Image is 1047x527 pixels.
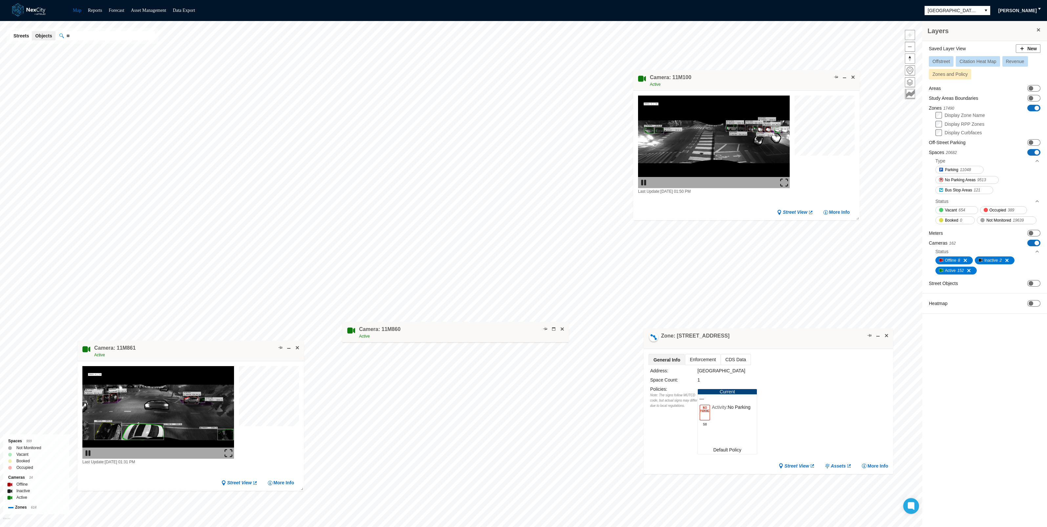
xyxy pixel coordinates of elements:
label: Zones [929,105,954,112]
span: 162 [949,241,956,246]
button: Parking11048 [935,166,984,174]
label: Address: [650,368,668,373]
label: Active [16,494,27,501]
button: Zoom out [905,42,915,52]
label: Study Areas Boundaries [929,95,978,101]
div: Type [935,158,945,164]
span: Inactive [984,257,998,264]
span: Reset bearing to north [905,54,915,63]
label: Offline [16,481,28,488]
span: Citation Heat Map [959,59,996,64]
span: 9513 [977,177,986,183]
div: Status [935,198,949,205]
div: Cameras [8,474,64,481]
a: Asset Management [131,8,166,13]
label: Display Curbfaces [945,130,982,135]
span: Vacant [945,207,957,213]
span: Occupied [990,207,1006,213]
div: Zones [8,504,64,511]
span: Offstreet [932,59,950,64]
button: More Info [823,209,850,216]
span: New [1027,45,1037,52]
a: Forecast [109,8,124,13]
h4: Double-click to make header text selectable [661,332,730,340]
div: [GEOGRAPHIC_DATA] [697,367,817,374]
span: Assets [831,463,846,469]
span: 20682 [946,150,957,155]
label: Space Count: [650,377,678,383]
span: 152 [957,267,964,274]
div: Double-click to make header text selectable [359,326,400,340]
span: 11048 [960,166,971,173]
img: expand [780,179,788,187]
h4: Double-click to make header text selectable [359,326,400,333]
button: Zones and Policy [929,69,971,79]
div: Status [935,248,949,255]
span: Not Monitored [986,217,1011,224]
label: Booked [16,458,30,464]
button: [PERSON_NAME] [994,5,1041,16]
img: expand [224,449,232,457]
span: 0 [960,217,962,224]
img: play [640,179,648,187]
h4: Double-click to make header text selectable [94,344,136,352]
span: General Info [649,354,685,365]
canvas: Map [239,366,299,426]
div: Default Policy [698,446,757,454]
a: Assets [825,463,852,469]
span: 17490 [943,106,954,111]
span: CDS Data [721,354,751,365]
button: Citation Heat Map [956,56,1000,67]
label: Saved Layer View [929,45,966,52]
span: Objects [35,33,52,39]
button: Reset bearing to north [905,54,915,64]
button: Home [905,65,915,76]
span: Active [650,82,661,87]
span: Streets [13,33,29,39]
span: 2 [1000,257,1002,264]
span: Revenue [1006,59,1024,64]
button: select [982,6,990,15]
button: Inactive2 [975,256,1015,264]
span: Active [359,334,370,339]
span: 614 [31,506,36,509]
label: Occupied [16,464,33,471]
div: Status [935,196,1040,206]
img: video [638,96,790,188]
span: No Parking Areas [945,177,975,183]
a: Data Export [173,8,195,13]
span: Active [94,353,105,357]
span: [PERSON_NAME] [998,7,1037,14]
button: Active152 [935,267,977,274]
h4: Double-click to make header text selectable [650,74,691,81]
span: Bus Stop Areas [945,187,972,193]
label: Policies : [650,386,667,392]
div: Double-click to make header text selectable [650,74,691,88]
label: Areas [929,85,941,92]
span: Parking [945,166,958,173]
span: Zones and Policy [932,72,968,77]
button: Revenue [1002,56,1028,67]
span: Booked [945,217,958,224]
a: Street View [221,480,258,486]
span: More Info [829,209,850,216]
span: Activity: [712,405,728,410]
a: Street View [779,463,815,469]
span: Street View [783,209,807,216]
button: Zoom in [905,30,915,40]
button: Key metrics [905,89,915,99]
div: 1 [697,376,817,384]
span: 654 [958,207,965,213]
button: New [1016,44,1040,53]
span: 14 [29,476,33,479]
span: 999 [26,439,32,443]
label: Vacant [16,451,28,458]
button: Streets [10,31,32,40]
div: Note: The signs follow MUTCD code, but actual signs may differ due to local regulations. [650,393,697,408]
button: Layers management [905,77,915,87]
label: Display Zone Name [945,113,985,118]
button: No Parking Areas9513 [935,176,999,184]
